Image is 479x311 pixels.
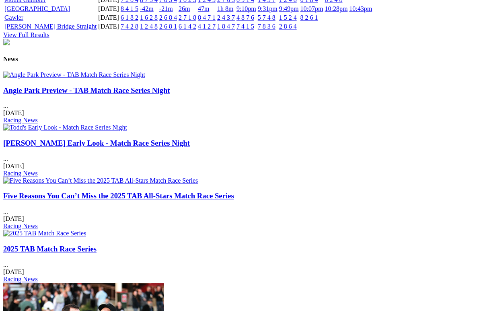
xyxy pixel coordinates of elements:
a: 2 6 8 1 [159,23,177,30]
span: [DATE] [3,268,24,275]
a: [GEOGRAPHIC_DATA] [4,5,70,12]
a: 7 8 3 6 [258,23,275,30]
a: 2 6 8 4 [159,14,177,21]
a: Gawler [4,14,23,21]
a: 1 8 4 7 [217,23,235,30]
img: chasers_homepage.jpg [3,39,10,45]
a: 5 7 4 8 [258,14,275,21]
a: 10:07pm [300,5,323,12]
td: [DATE] [98,14,119,22]
a: 9:31pm [258,5,278,12]
a: 26m [179,5,190,12]
span: [DATE] [3,109,24,116]
a: -21m [159,5,173,12]
span: [DATE] [3,215,24,222]
a: [PERSON_NAME] Early Look - Match Race Series Night [3,139,190,147]
a: 47m [198,5,209,12]
a: 2 4 3 7 [217,14,235,21]
a: Five Reasons You Can’t Miss the 2025 TAB All-Stars Match Race Series [3,192,234,200]
a: 1 6 2 8 [140,14,158,21]
div: ... [3,86,476,124]
a: 6 1 8 2 [121,14,138,21]
a: Racing News [3,276,38,282]
a: 2025 TAB Match Race Series [3,245,97,253]
a: Racing News [3,117,38,124]
img: Angle Park Preview - TAB Match Race Series Night [3,71,145,78]
a: 6 1 4 2 [179,23,196,30]
h4: News [3,56,476,63]
a: 9:49pm [279,5,299,12]
div: ... [3,139,476,177]
img: Five Reasons You Can’t Miss the 2025 TAB All-Stars Match Race Series [3,177,198,184]
a: 1 2 4 8 [140,23,158,30]
a: Racing News [3,222,38,229]
div: ... [3,192,476,230]
div: ... [3,245,476,283]
span: [DATE] [3,163,24,169]
img: 2025 TAB Match Race Series [3,230,86,237]
a: 10:28pm [325,5,347,12]
a: 8 4 7 1 [198,14,216,21]
img: Todd's Early Look - Match Race Series Night [3,124,127,131]
td: [DATE] [98,23,119,31]
td: [DATE] [98,5,119,13]
a: 2 8 6 4 [279,23,297,30]
a: 8 4 1 5 [121,5,138,12]
a: 10:43pm [349,5,372,12]
a: Angle Park Preview - TAB Match Race Series Night [3,86,170,95]
a: 4 8 7 6 [236,14,254,21]
a: View Full Results [3,31,49,38]
a: 8 2 6 1 [300,14,318,21]
a: [PERSON_NAME] Bridge Straight [4,23,97,30]
a: -42m [140,5,154,12]
a: 4 1 2 7 [198,23,216,30]
a: 7 4 1 5 [236,23,254,30]
a: 2 7 1 8 [179,14,196,21]
a: 1h 8m [217,5,233,12]
a: 9:10pm [236,5,256,12]
a: 1 5 2 4 [279,14,297,21]
a: 7 4 2 8 [121,23,138,30]
a: Racing News [3,170,38,177]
